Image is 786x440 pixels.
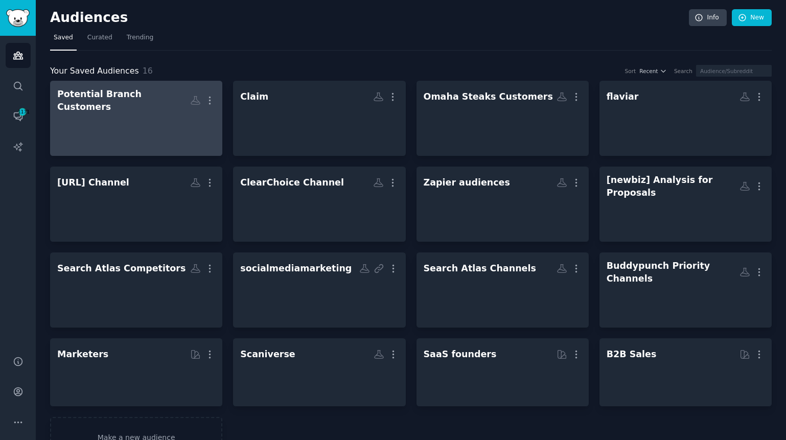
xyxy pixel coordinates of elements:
a: New [732,9,772,27]
div: [newbiz] Analysis for Proposals [607,174,739,199]
a: [newbiz] Analysis for Proposals [599,167,772,242]
div: Potential Branch Customers [57,88,190,113]
a: Marketers [50,338,222,406]
a: Omaha Steaks Customers [417,81,589,156]
span: Your Saved Audiences [50,65,139,78]
div: Claim [240,90,268,103]
a: SaaS founders [417,338,589,406]
a: 1171 [6,104,31,129]
a: Zapier audiences [417,167,589,242]
a: socialmediamarketing [233,252,405,328]
div: Buddypunch Priority Channels [607,260,739,285]
div: socialmediamarketing [240,262,352,275]
div: Sort [625,67,636,75]
div: Omaha Steaks Customers [424,90,553,103]
a: B2B Sales [599,338,772,406]
a: Trending [123,30,157,51]
span: Trending [127,33,153,42]
div: Marketers [57,348,108,361]
span: 1171 [18,108,27,115]
a: Saved [50,30,77,51]
div: Search Atlas Channels [424,262,536,275]
span: Recent [639,67,658,75]
input: Audience/Subreddit [696,65,772,77]
a: flaviar [599,81,772,156]
a: Claim [233,81,405,156]
a: Buddypunch Priority Channels [599,252,772,328]
div: ClearChoice Channel [240,176,344,189]
a: [URL] Channel [50,167,222,242]
span: 16 [143,66,153,76]
a: Search Atlas Competitors [50,252,222,328]
div: Scaniverse [240,348,295,361]
h2: Audiences [50,10,689,26]
div: flaviar [607,90,639,103]
a: Info [689,9,727,27]
a: Potential Branch Customers [50,81,222,156]
div: B2B Sales [607,348,657,361]
div: Search [674,67,692,75]
span: Curated [87,33,112,42]
button: Recent [639,67,667,75]
a: Search Atlas Channels [417,252,589,328]
div: Zapier audiences [424,176,510,189]
a: Scaniverse [233,338,405,406]
a: ClearChoice Channel [233,167,405,242]
div: [URL] Channel [57,176,129,189]
img: GummySearch logo [6,9,30,27]
div: SaaS founders [424,348,497,361]
a: Curated [84,30,116,51]
span: Saved [54,33,73,42]
div: Search Atlas Competitors [57,262,186,275]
